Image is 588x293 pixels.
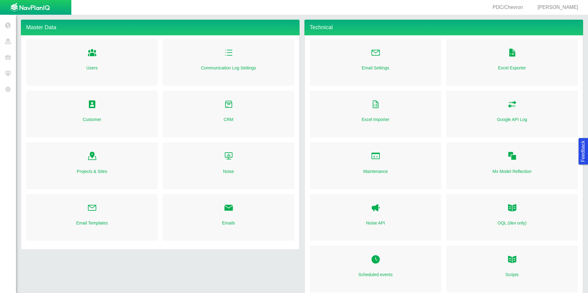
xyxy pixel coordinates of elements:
a: CRM [224,116,233,123]
div: Folder Open Icon Users [26,39,158,86]
a: OQL [507,201,517,215]
a: Excel Importer [362,116,389,123]
a: Folder Open Icon [507,150,517,163]
a: Folder Open Icon [371,150,380,163]
div: Folder Open Icon Excel Importer [310,91,441,137]
a: OQL (dev only) [498,220,526,226]
div: Folder Open Icon Communication Log Settings [163,39,294,86]
a: Emails [222,220,235,226]
a: Noise [223,168,234,174]
a: Folder Open Icon [224,201,233,215]
a: Folder Open Icon [87,98,97,111]
a: Folder Open Icon [87,201,97,215]
div: Folder Open Icon Email Templates [26,194,158,241]
a: Folder Open Icon [371,253,380,267]
div: Folder Open Icon Maintenance [310,142,441,189]
div: Noise API Noise API [310,194,441,241]
div: Folder Open Icon Customer [26,91,158,137]
a: Folder Open Icon [371,46,380,60]
a: Projects & Sites [77,168,107,174]
a: Folder Open Icon [224,98,233,111]
a: Email Templates [76,220,108,226]
div: Folder Open Icon Projects & Sites [26,142,158,189]
div: Folder Open Icon CRM [163,91,294,137]
div: Folder Open Icon Email Settings [310,39,441,86]
a: Mx Model Reflection [493,168,532,174]
div: OQL OQL (dev only) [446,194,578,241]
a: Excel Exporter [498,65,526,71]
div: Folder Open Icon Scripts [446,246,578,292]
img: UrbanGroupSolutionsTheme$USG_Images$logo.png [10,3,50,13]
button: Feedback [578,138,588,164]
a: Folder Open Icon [507,98,517,111]
a: Google API Log [497,116,527,123]
a: Communication Log Settings [201,65,256,71]
a: Email Settings [362,65,389,71]
div: Folder Open Icon Scheduled events [310,246,441,292]
a: Folder Open Icon [507,46,517,60]
a: Customer [83,116,101,123]
a: Scripts [506,272,519,278]
div: Folder Open Icon Emails [163,194,294,241]
a: Folder Open Icon [507,253,517,267]
h4: Technical [304,20,583,35]
a: Folder Open Icon [371,98,380,111]
a: Maintenance [363,168,388,174]
a: Folder Open Icon [224,150,233,163]
a: Folder Open Icon [224,46,233,60]
span: PDC/Chevron [493,5,523,10]
div: Folder Open Icon Google API Log [446,91,578,137]
div: Folder Open Icon Excel Exporter [446,39,578,86]
a: Noise API [366,220,385,226]
a: Folder Open Icon [87,46,97,60]
a: Users [86,65,98,71]
span: [PERSON_NAME] [538,5,578,10]
div: Folder Open Icon Mx Model Reflection [446,142,578,189]
a: Noise API [371,201,380,215]
a: Folder Open Icon [87,150,97,163]
h4: Master Data [21,20,300,35]
div: Folder Open Icon Noise [163,142,294,189]
div: [PERSON_NAME] [530,4,581,11]
a: Scheduled events [358,272,392,278]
